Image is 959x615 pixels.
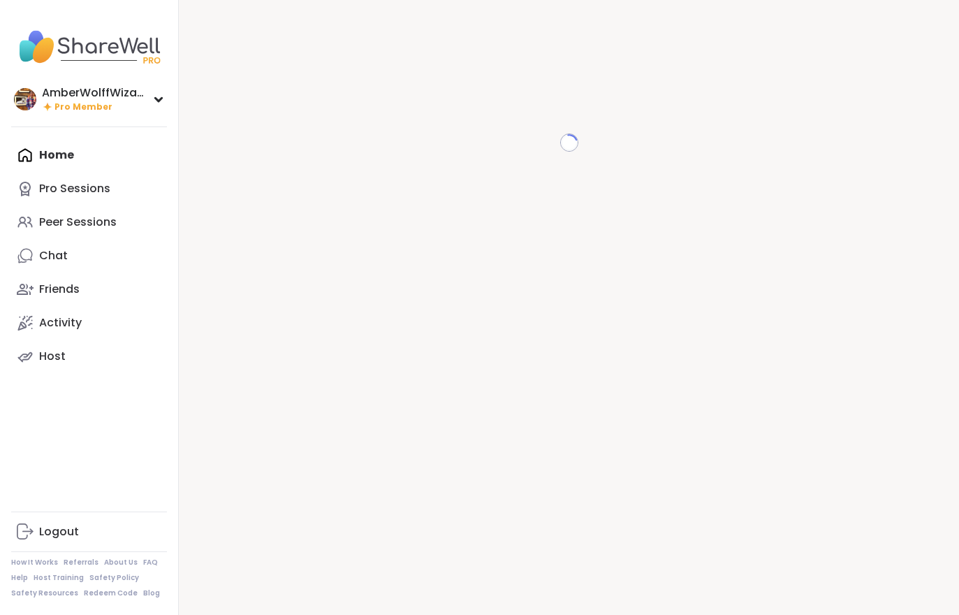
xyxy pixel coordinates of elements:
[11,340,167,373] a: Host
[11,239,167,273] a: Chat
[64,558,98,567] a: Referrals
[104,558,138,567] a: About Us
[39,248,68,263] div: Chat
[11,273,167,306] a: Friends
[34,573,84,583] a: Host Training
[84,588,138,598] a: Redeem Code
[11,22,167,71] img: ShareWell Nav Logo
[143,588,160,598] a: Blog
[11,558,58,567] a: How It Works
[39,215,117,230] div: Peer Sessions
[11,573,28,583] a: Help
[11,205,167,239] a: Peer Sessions
[11,172,167,205] a: Pro Sessions
[39,282,80,297] div: Friends
[11,306,167,340] a: Activity
[54,101,112,113] span: Pro Member
[42,85,147,101] div: AmberWolffWizard
[39,315,82,331] div: Activity
[89,573,139,583] a: Safety Policy
[39,349,66,364] div: Host
[39,181,110,196] div: Pro Sessions
[39,524,79,540] div: Logout
[11,588,78,598] a: Safety Resources
[11,515,167,549] a: Logout
[14,88,36,110] img: AmberWolffWizard
[143,558,158,567] a: FAQ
